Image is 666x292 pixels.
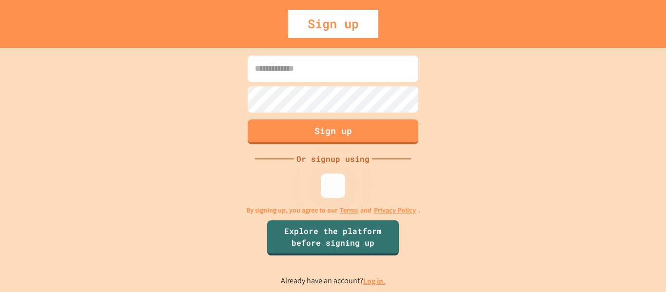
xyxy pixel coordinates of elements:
div: Or signup using [294,153,372,165]
div: Sign up [288,10,378,38]
button: Sign up [248,119,418,144]
img: google-icon.svg [326,178,340,193]
p: Already have an account? [281,275,386,287]
p: By signing up, you agree to our and . [246,205,420,215]
a: Log in. [363,276,386,286]
a: Terms [340,205,358,215]
a: Privacy Policy [374,205,416,215]
a: Explore the platform before signing up [267,220,399,255]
